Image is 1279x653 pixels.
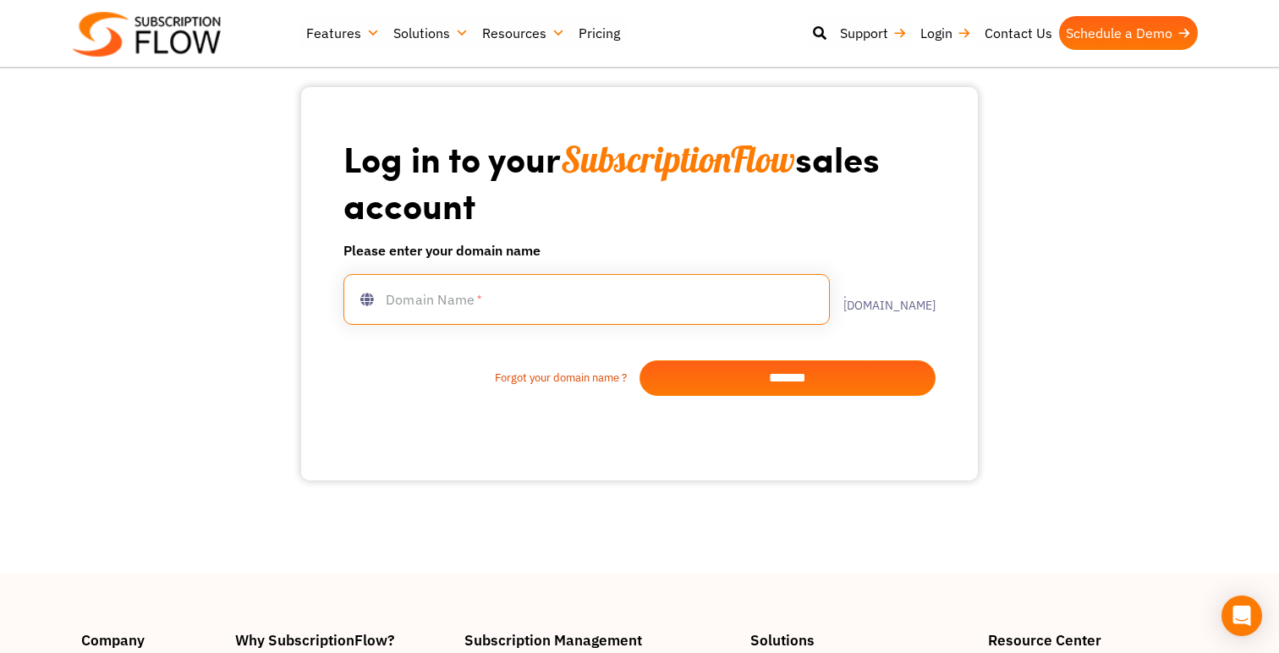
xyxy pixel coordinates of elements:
a: Features [299,16,387,50]
a: Contact Us [978,16,1059,50]
img: Subscriptionflow [73,12,221,57]
label: .[DOMAIN_NAME] [830,288,936,311]
h4: Why SubscriptionFlow? [235,633,447,647]
a: Solutions [387,16,475,50]
a: Login [914,16,978,50]
a: Support [833,16,914,50]
h4: Resource Center [988,633,1198,647]
a: Pricing [572,16,627,50]
h4: Subscription Management [464,633,733,647]
h4: Solutions [750,633,971,647]
h6: Please enter your domain name [343,240,936,261]
div: Open Intercom Messenger [1221,595,1262,636]
h4: Company [81,633,218,647]
h1: Log in to your sales account [343,136,936,227]
span: SubscriptionFlow [561,137,795,182]
a: Resources [475,16,572,50]
a: Forgot your domain name ? [343,370,639,387]
a: Schedule a Demo [1059,16,1198,50]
